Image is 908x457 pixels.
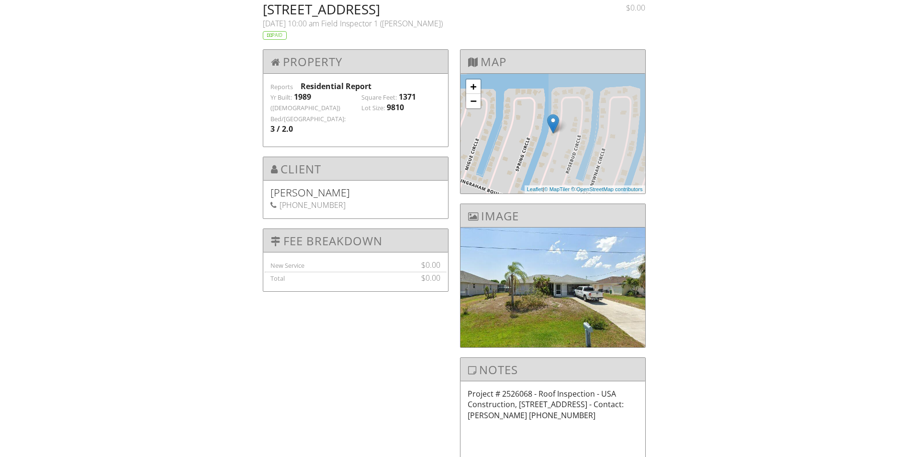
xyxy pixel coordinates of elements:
[301,81,441,91] div: Residential Report
[399,91,416,102] div: 1371
[270,261,304,270] label: New Service
[263,229,448,252] h3: Fee Breakdown
[392,273,441,283] div: $0.00
[571,186,642,192] a: © OpenStreetMap contributors
[468,388,638,421] p: Project # 2526068 - Roof Inspection - USA Construction, [STREET_ADDRESS] - Contact: [PERSON_NAME]...
[270,115,346,124] label: Bed/[GEOGRAPHIC_DATA]:
[387,102,404,113] div: 9810
[270,104,340,113] label: ([DEMOGRAPHIC_DATA])
[263,2,580,16] h2: [STREET_ADDRESS]
[466,80,481,94] a: Zoom in
[321,18,443,29] span: Field Inspector 1 ([PERSON_NAME])
[270,274,285,283] label: Total
[525,185,645,194] div: |
[544,186,570,192] a: © MapTiler
[591,2,645,13] div: $0.00
[527,186,543,192] a: Leaflet
[392,260,441,270] div: $0.00
[361,104,385,113] label: Lot Size:
[270,200,441,210] div: [PHONE_NUMBER]
[270,93,292,102] label: Yr Built:
[263,31,287,40] div: Paid
[263,50,448,73] h3: Property
[361,93,397,102] label: Square Feet:
[263,157,448,181] h3: Client
[460,204,645,228] h3: Image
[294,91,311,102] div: 1989
[270,124,293,134] div: 3 / 2.0
[460,358,645,381] h3: Notes
[263,18,319,29] span: [DATE] 10:00 am
[270,188,441,197] h5: [PERSON_NAME]
[460,50,645,73] h3: Map
[466,94,481,108] a: Zoom out
[270,82,293,91] label: Reports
